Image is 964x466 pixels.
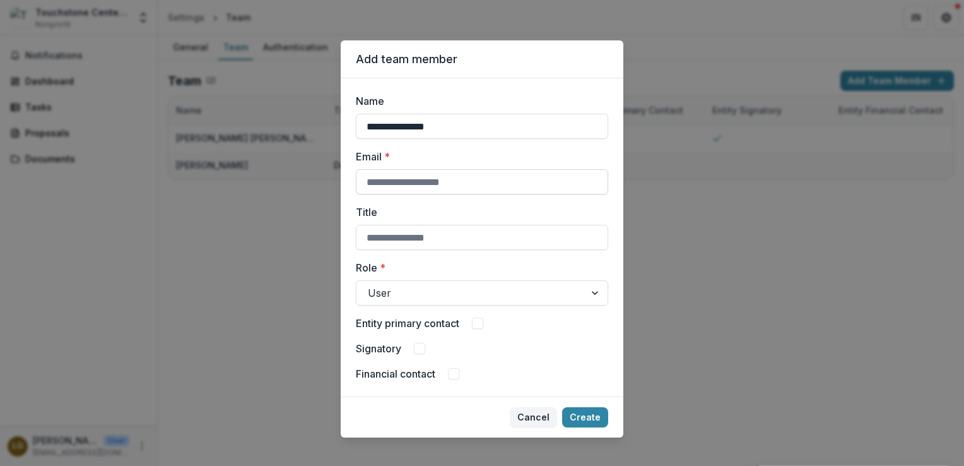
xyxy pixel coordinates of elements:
label: Name [356,93,601,109]
button: Create [562,407,608,427]
label: Email [356,149,601,164]
header: Add team member [341,40,623,78]
label: Entity primary contact [356,316,459,331]
label: Role [356,260,601,275]
label: Signatory [356,341,401,356]
label: Financial contact [356,366,435,381]
label: Title [356,205,601,220]
button: Cancel [510,407,557,427]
